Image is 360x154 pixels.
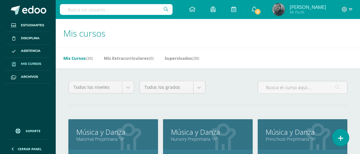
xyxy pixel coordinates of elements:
[272,3,285,16] img: 2c0bbd3db486c019a4206c04b1654fb0.png
[76,136,150,142] a: Maternal Preprimaria "A"
[21,48,41,53] span: Asistencia
[165,53,199,63] a: Supervisados(20)
[63,53,93,63] a: Mis Cursos(20)
[76,127,150,137] a: Música y Danza
[73,81,117,93] span: Todos los niveles
[290,9,326,15] span: Mi Perfil
[171,136,245,142] a: Nursery Preprimaria "A"
[8,122,48,138] a: Soporte
[5,19,51,32] a: Estudiantes
[140,81,205,93] a: Todos los grados
[26,129,41,133] span: Soporte
[18,147,42,151] span: Cerrar panel
[5,45,51,58] a: Asistencia
[21,61,41,66] span: Mis cursos
[266,127,339,137] a: Música y Danza
[254,8,261,15] span: 2
[171,127,245,137] a: Música y Danza
[5,58,51,71] a: Mis cursos
[21,36,40,41] span: Disciplina
[149,55,154,61] span: (0)
[69,81,134,93] a: Todos los niveles
[290,4,326,10] span: [PERSON_NAME]
[21,74,38,79] span: Archivos
[104,53,154,63] a: Mis Extracurriculares(0)
[266,136,339,142] a: Preschool Preprimaria "A"
[258,81,347,94] input: Busca el curso aquí...
[192,55,199,61] span: (20)
[5,71,51,83] a: Archivos
[86,55,93,61] span: (20)
[60,4,173,15] input: Busca un usuario...
[21,23,44,28] span: Estudiantes
[5,32,51,45] a: Disciplina
[63,27,105,39] span: Mis cursos
[144,81,188,93] span: Todos los grados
